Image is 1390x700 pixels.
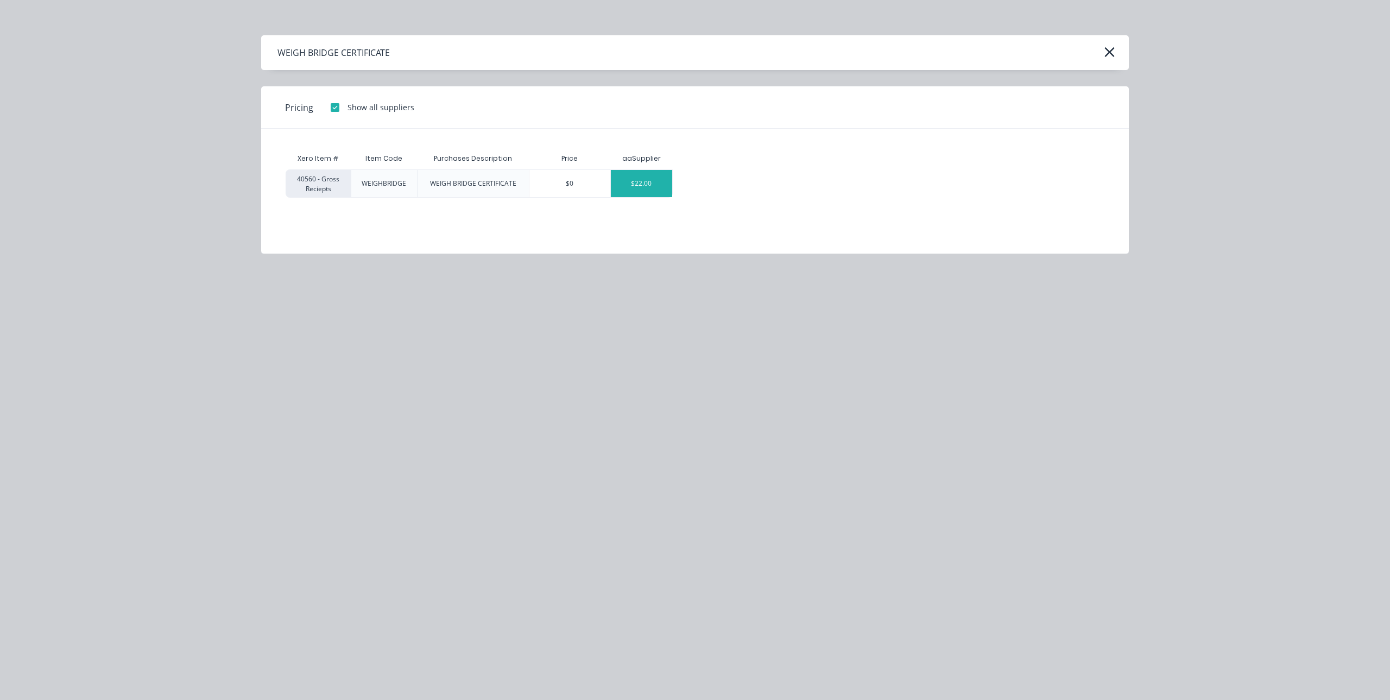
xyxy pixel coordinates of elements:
div: $22.00 [611,170,672,197]
div: aaSupplier [622,154,661,163]
div: 40560 - Gross Reciepts [286,169,351,198]
div: Price [529,148,610,169]
div: Show all suppliers [347,102,414,113]
div: Purchases Description [425,145,521,172]
div: WEIGHBRIDGE [362,179,406,188]
span: Pricing [285,101,313,114]
div: $0 [529,170,610,197]
div: WEIGH BRIDGE CERTIFICATE [277,46,390,59]
div: WEIGH BRIDGE CERTIFICATE [430,179,516,188]
div: Xero Item # [286,148,351,169]
div: Item Code [357,145,411,172]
